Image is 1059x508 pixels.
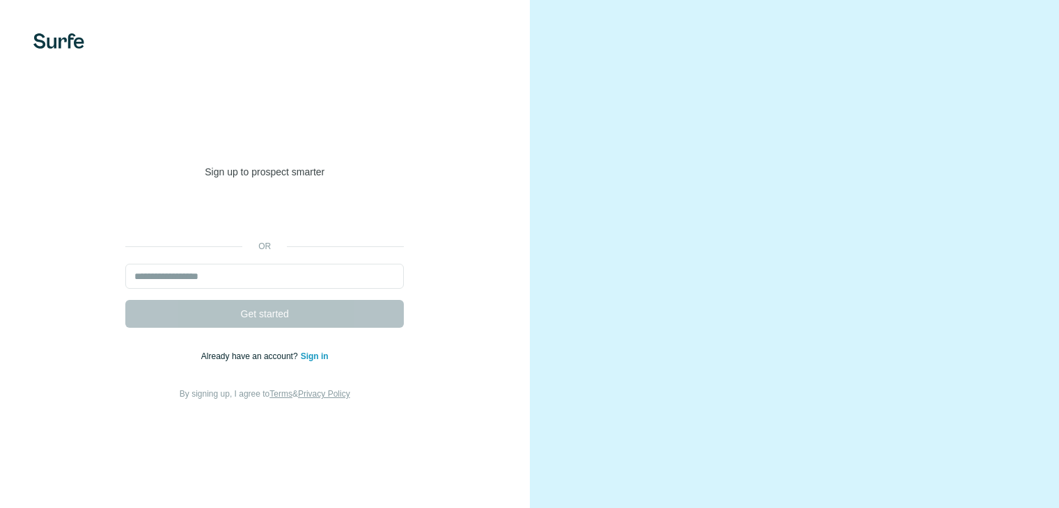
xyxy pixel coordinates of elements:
span: By signing up, I agree to & [180,389,350,399]
img: Surfe's logo [33,33,84,49]
p: or [242,240,287,253]
h1: Welcome to [GEOGRAPHIC_DATA] [125,106,404,162]
a: Terms [269,389,292,399]
span: Already have an account? [201,351,301,361]
a: Privacy Policy [298,389,350,399]
p: Sign up to prospect smarter [125,165,404,179]
a: Sign in [301,351,329,361]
